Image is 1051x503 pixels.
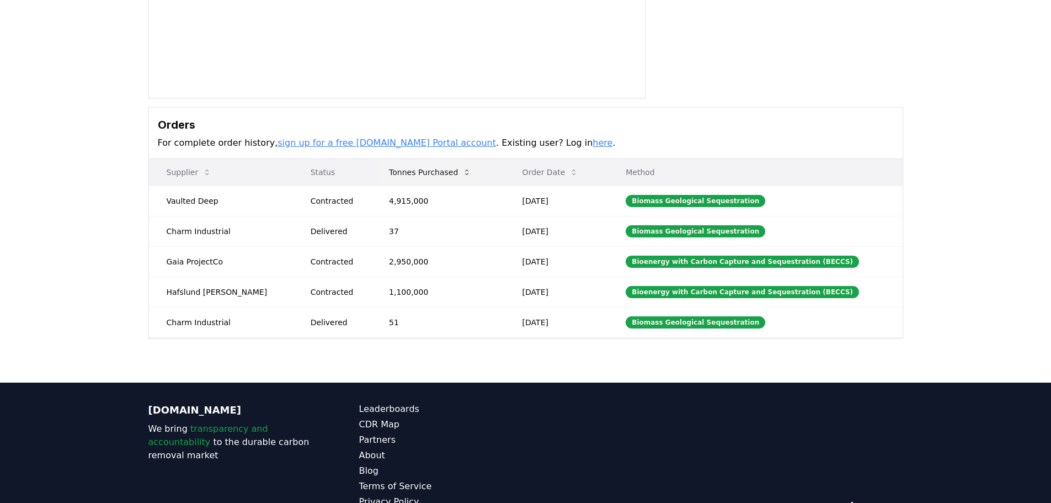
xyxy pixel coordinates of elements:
[149,216,293,246] td: Charm Industrial
[158,117,894,133] h3: Orders
[380,161,480,183] button: Tonnes Purchased
[148,403,315,418] p: [DOMAIN_NAME]
[311,256,362,267] div: Contracted
[149,186,293,216] td: Vaulted Deep
[593,137,612,148] a: here
[158,136,894,150] p: For complete order history, . Existing user? Log in .
[371,216,505,246] td: 37
[626,256,859,268] div: Bioenergy with Carbon Capture and Sequestration (BECCS)
[359,418,526,431] a: CDR Map
[626,225,765,237] div: Biomass Geological Sequestration
[302,167,362,178] p: Status
[371,246,505,277] td: 2,950,000
[158,161,221,183] button: Supplier
[148,423,268,447] span: transparency and accountability
[359,480,526,493] a: Terms of Service
[371,277,505,307] td: 1,100,000
[626,316,765,329] div: Biomass Geological Sequestration
[617,167,893,178] p: Method
[359,403,526,416] a: Leaderboards
[359,449,526,462] a: About
[359,464,526,478] a: Blog
[311,195,362,207] div: Contracted
[505,246,609,277] td: [DATE]
[505,307,609,337] td: [DATE]
[149,246,293,277] td: Gaia ProjectCo
[311,226,362,237] div: Delivered
[311,317,362,328] div: Delivered
[514,161,588,183] button: Order Date
[626,286,859,298] div: Bioenergy with Carbon Capture and Sequestration (BECCS)
[148,422,315,462] p: We bring to the durable carbon removal market
[371,307,505,337] td: 51
[311,287,362,298] div: Contracted
[149,277,293,307] td: Hafslund [PERSON_NAME]
[505,186,609,216] td: [DATE]
[505,277,609,307] td: [DATE]
[149,307,293,337] td: Charm Industrial
[278,137,496,148] a: sign up for a free [DOMAIN_NAME] Portal account
[505,216,609,246] td: [DATE]
[359,433,526,447] a: Partners
[371,186,505,216] td: 4,915,000
[626,195,765,207] div: Biomass Geological Sequestration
